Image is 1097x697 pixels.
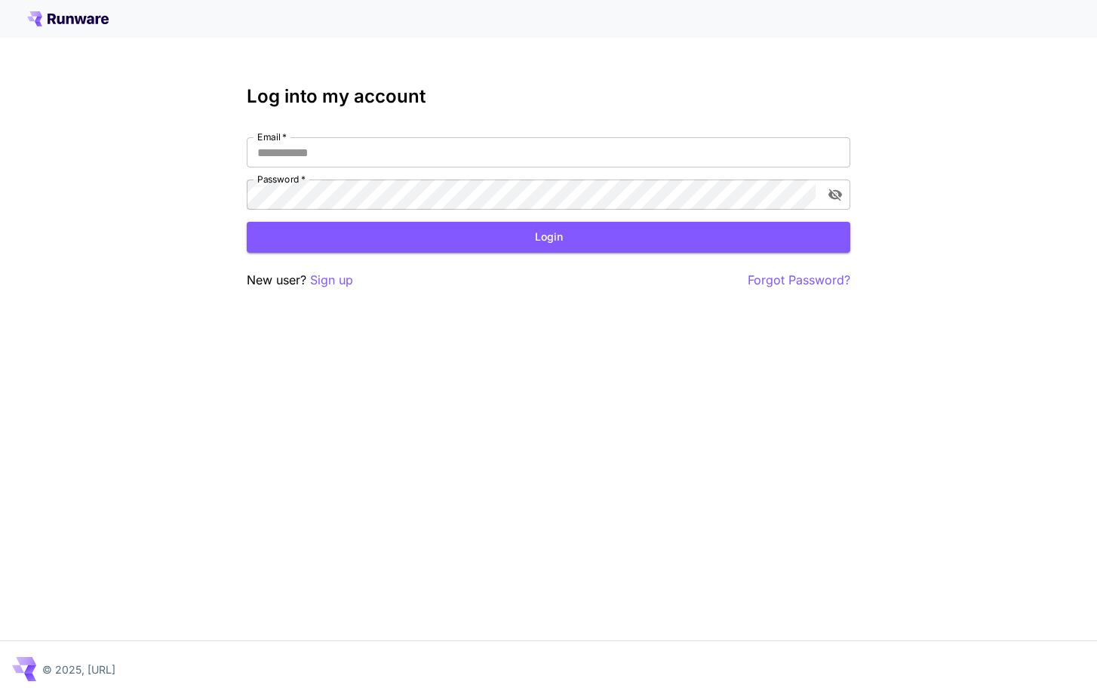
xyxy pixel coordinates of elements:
[247,86,850,107] h3: Log into my account
[310,271,353,290] button: Sign up
[748,271,850,290] button: Forgot Password?
[247,271,353,290] p: New user?
[42,662,115,677] p: © 2025, [URL]
[822,181,849,208] button: toggle password visibility
[257,173,306,186] label: Password
[247,222,850,253] button: Login
[257,130,287,143] label: Email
